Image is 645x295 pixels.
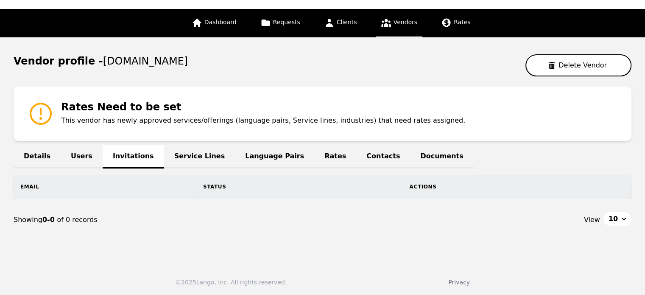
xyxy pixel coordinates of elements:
[61,145,103,169] a: Users
[14,215,323,225] div: Showing of 0 records
[14,199,631,241] nav: Page navigation
[255,9,305,37] a: Requests
[164,145,235,169] a: Service Lines
[454,19,470,25] span: Rates
[584,215,600,225] span: View
[187,9,242,37] a: Dashboard
[609,214,618,224] span: 10
[204,19,237,25] span: Dashboard
[61,100,465,114] h4: Rates Need to be set
[376,9,422,37] a: Vendors
[273,19,300,25] span: Requests
[603,212,631,226] button: 10
[14,175,196,199] th: Email
[235,145,314,169] a: Language Pairs
[525,54,631,76] button: Delete Vendor
[42,216,57,224] span: 0-0
[448,279,470,286] a: Privacy
[356,145,410,169] a: Contacts
[61,115,465,126] p: This vendor has newly approved services/offerings (language pairs, Service lines, industries) tha...
[394,19,417,25] span: Vendors
[436,9,475,37] a: Rates
[410,145,473,169] a: Documents
[314,145,356,169] a: Rates
[402,175,631,199] th: Actions
[319,9,362,37] a: Clients
[175,278,287,287] div: © 2025 Lango, Inc. All rights reserved.
[103,55,188,67] span: [DOMAIN_NAME]
[14,55,188,67] h1: Vendor profile -
[196,175,403,199] th: Status
[337,19,357,25] span: Clients
[14,145,61,169] a: Details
